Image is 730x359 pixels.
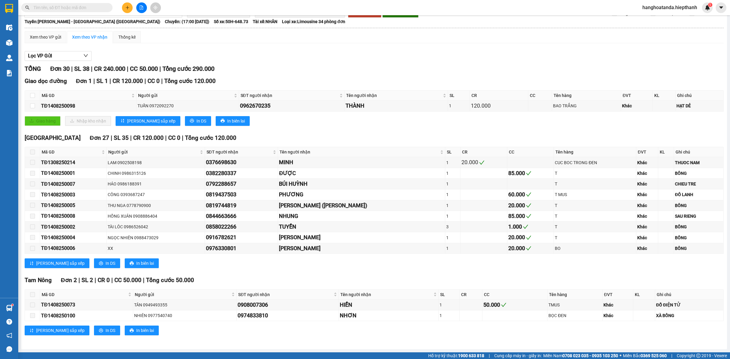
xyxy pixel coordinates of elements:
span: sort-ascending [120,119,125,123]
button: printerIn biên lai [125,326,159,335]
div: 1 [440,312,459,319]
span: printer [190,119,194,123]
span: Người gửi [135,291,231,298]
div: 20.000 [461,158,506,167]
div: MINH [279,158,444,167]
span: | [78,277,80,284]
span: printer [221,119,225,123]
div: 0819437503 [206,190,277,199]
span: Người gửi [108,149,198,155]
img: icon-new-feature [705,5,710,10]
td: MINH [278,157,445,168]
td: 0792288657 [205,179,278,189]
sup: 1 [12,304,13,306]
td: TĐ1408250005 [40,200,107,211]
span: printer [130,328,134,333]
div: Khác [637,159,657,166]
span: check [526,246,531,251]
b: Tuyến: [PERSON_NAME] - [GEOGRAPHIC_DATA] ([GEOGRAPHIC_DATA]) [25,19,160,24]
div: PHƯƠNG [279,190,444,199]
div: SAU RIENG [675,213,722,219]
span: [PERSON_NAME] sắp xếp [36,260,85,267]
td: ĐƯỢC [278,168,445,179]
div: Khác [637,245,657,252]
span: TỔNG [25,65,41,72]
td: HIỀN [339,300,439,310]
td: NHƠN [339,310,439,321]
div: NHUNG [279,212,444,220]
div: Khác [603,302,632,308]
div: BAO TRẮNG [553,102,620,109]
div: T MUS [555,191,635,198]
span: Mã GD [42,149,100,155]
div: 0962670235 [240,102,344,110]
span: Tổng cước 290.000 [162,65,214,72]
span: In DS [106,327,115,334]
span: sort-ascending [30,328,34,333]
div: 20.000 [508,201,553,210]
span: | [671,352,672,359]
th: CR [460,290,482,300]
span: In biên lai [136,327,154,334]
div: TĐ1308250214 [41,159,106,166]
span: check [526,213,531,219]
td: 0916782621 [205,232,278,243]
img: warehouse-icon [6,305,12,311]
div: LAM 0902508198 [108,159,203,166]
th: ĐVT [603,290,633,300]
button: sort-ascending[PERSON_NAME] sắp xếp [25,258,89,268]
div: 1 [446,159,459,166]
span: copyright [696,354,700,358]
span: check [526,235,531,240]
span: printer [99,261,103,266]
span: In biên lai [227,118,245,124]
button: printerIn biên lai [216,116,250,126]
span: question-circle [6,319,12,325]
div: TUẤN 0972092270 [137,102,238,109]
span: check [501,302,506,308]
span: SĐT người nhận [207,149,272,155]
div: Thống kê [118,34,136,40]
div: 0858022266 [206,223,277,231]
span: [GEOGRAPHIC_DATA] [25,134,81,141]
img: warehouse-icon [6,24,12,31]
div: TĐ1408250098 [41,102,135,110]
th: Tên hàng [547,290,603,300]
span: check [526,203,531,208]
div: CHINH 0986315126 [108,170,203,177]
div: 0376698630 [206,158,277,167]
span: Tổng cước 50.000 [146,277,194,284]
div: 1 [446,234,459,241]
div: ĐƯỢC [279,169,444,178]
div: NHƠN [340,311,437,320]
span: Đơn 30 [50,65,70,72]
button: printerIn DS [94,326,120,335]
td: TĐ1408250007 [40,179,107,189]
span: [PERSON_NAME] sắp xếp [127,118,176,124]
div: CHIEU TRE [675,181,722,187]
td: 0974833810 [237,310,339,321]
span: Tổng cước 120.000 [185,134,236,141]
div: TĐ1408250100 [41,312,132,319]
span: SL 2 [82,277,93,284]
div: 1 [440,302,459,308]
span: | [111,277,113,284]
div: XX [108,245,203,252]
span: | [130,134,132,141]
div: BÔNG [675,223,722,230]
span: ⚪️ [620,354,621,357]
td: TĐ1408250100 [40,310,133,321]
div: Khác [637,234,657,241]
sup: 1 [708,3,712,7]
span: | [165,134,167,141]
span: Người gửi [138,92,233,99]
span: CR 120.000 [133,134,164,141]
span: hanghoatanda.hiepthanh [638,4,702,11]
div: Xem theo VP nhận [72,34,107,40]
div: T [555,234,635,241]
span: SL 1 [96,78,108,85]
img: solution-icon [6,70,12,76]
div: 1 [446,245,459,252]
div: T [555,170,635,177]
div: 1 [446,181,459,187]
